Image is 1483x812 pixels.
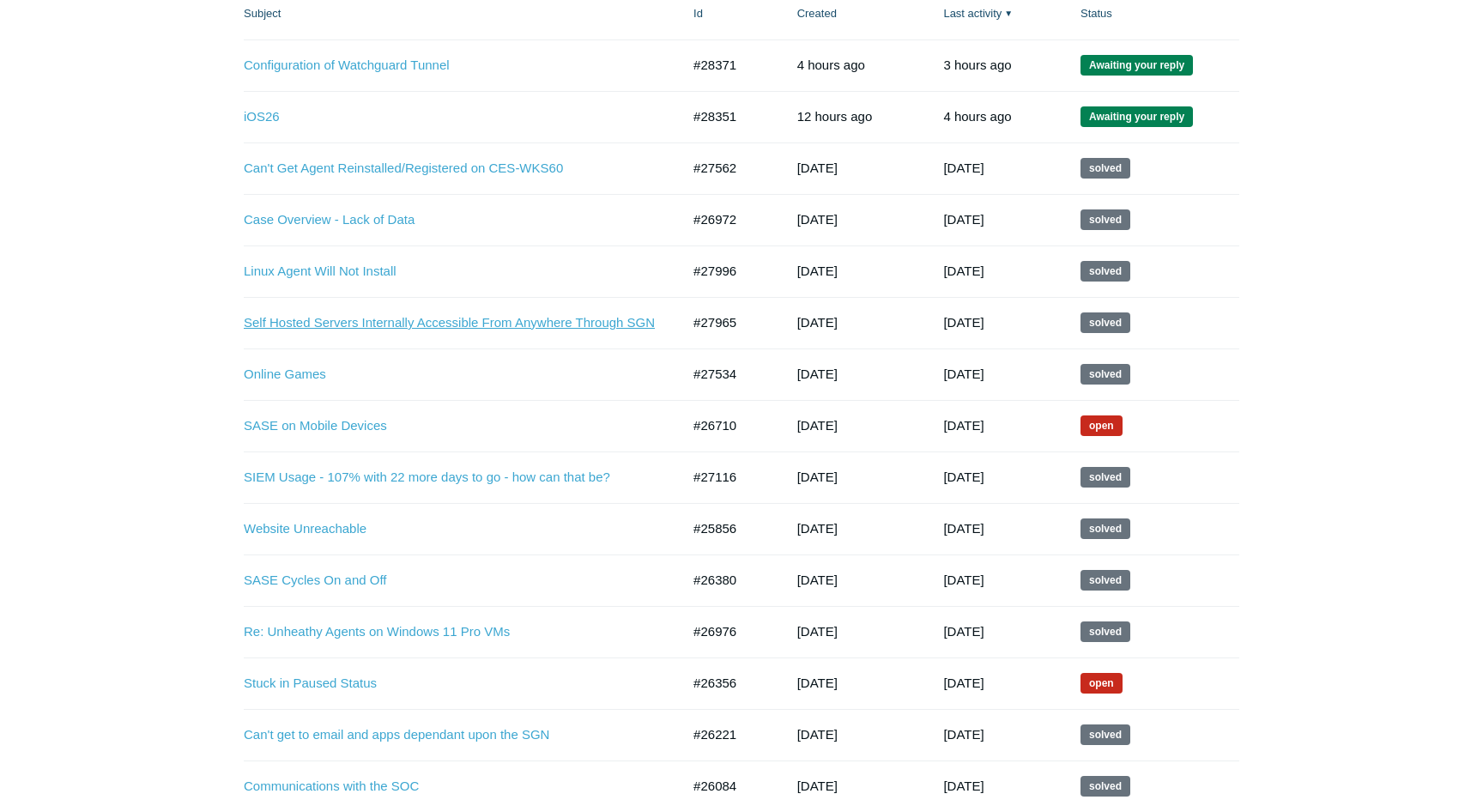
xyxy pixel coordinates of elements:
a: Configuration of Watchguard Tunnel [244,56,655,76]
td: #25856 [676,503,780,554]
time: 09/24/2025, 08:20 [797,109,873,124]
time: 07/18/2025, 10:14 [797,676,838,690]
time: 09/15/2025, 12:02 [943,212,984,227]
a: Website Unreachable [244,519,655,539]
span: This request has been solved [1080,467,1130,488]
span: This request has been solved [1080,158,1130,179]
time: 07/15/2025, 11:23 [797,727,838,742]
a: SIEM Usage - 107% with 22 more days to go - how can that be? [244,468,655,488]
span: This request has been solved [1080,724,1130,745]
time: 09/08/2025, 15:02 [943,367,984,381]
time: 07/10/2025, 08:27 [797,779,838,793]
span: This request has been solved [1080,776,1130,797]
td: #28371 [676,39,780,91]
time: 08/07/2025, 11:23 [797,470,838,484]
a: Case Overview - Lack of Data [244,210,655,230]
time: 08/20/2025, 09:51 [943,676,984,690]
td: #27996 [676,245,780,297]
a: iOS26 [244,107,655,127]
time: 08/23/2025, 23:01 [943,624,984,639]
a: Re: Unheathy Agents on Windows 11 Pro VMs [244,622,655,642]
span: This request has been solved [1080,312,1130,333]
span: We are working on a response for you [1080,415,1123,436]
td: #26380 [676,554,780,606]
a: Self Hosted Servers Internally Accessible From Anywhere Through SGN [244,313,655,333]
span: We are waiting for you to respond [1080,55,1193,76]
td: #27562 [676,142,780,194]
span: This request has been solved [1080,621,1130,642]
span: ▼ [1004,7,1013,20]
span: We are working on a response for you [1080,673,1123,694]
td: #27965 [676,297,780,348]
a: Last activity▼ [943,7,1002,20]
td: #26710 [676,400,780,451]
time: 08/11/2025, 19:01 [943,727,984,742]
time: 08/20/2025, 11:37 [797,161,838,175]
a: Can't get to email and apps dependant upon the SGN [244,725,655,745]
time: 07/01/2025, 14:07 [797,521,838,536]
a: Stuck in Paused Status [244,674,655,694]
time: 09/04/2025, 04:01 [943,418,984,433]
td: #26976 [676,606,780,657]
time: 09/01/2025, 11:02 [943,521,984,536]
time: 09/14/2025, 13:02 [943,264,984,278]
td: #26972 [676,194,780,245]
span: We are waiting for you to respond [1080,106,1193,127]
time: 07/24/2025, 13:24 [797,418,838,433]
td: #27534 [676,348,780,400]
time: 09/24/2025, 16:42 [943,109,1011,124]
td: #26356 [676,657,780,709]
time: 08/10/2025, 19:01 [943,779,984,793]
a: SASE Cycles On and Off [244,571,655,591]
time: 09/07/2025, 10:17 [797,315,838,330]
span: This request has been solved [1080,209,1130,230]
time: 08/03/2025, 08:50 [797,212,838,227]
span: This request has been solved [1080,570,1130,591]
time: 09/08/2025, 22:09 [797,264,838,278]
time: 09/24/2025, 17:20 [797,58,865,72]
a: Can't Get Agent Reinstalled/Registered on CES-WKS60 [244,159,655,179]
time: 08/19/2025, 14:04 [797,367,838,381]
time: 08/25/2025, 11:03 [943,573,984,587]
time: 09/16/2025, 20:02 [943,161,984,175]
time: 09/09/2025, 09:01 [943,315,984,330]
td: #26221 [676,709,780,760]
td: #28351 [676,91,780,142]
td: #27116 [676,451,780,503]
a: Communications with the SOC [244,777,655,797]
a: SASE on Mobile Devices [244,416,655,436]
time: 08/03/2025, 19:28 [797,624,838,639]
span: This request has been solved [1080,518,1130,539]
time: 09/03/2025, 18:02 [943,470,984,484]
time: 09/24/2025, 17:37 [943,58,1011,72]
a: Linux Agent Will Not Install [244,262,655,282]
a: Created [797,7,837,20]
span: This request has been solved [1080,364,1130,385]
span: This request has been solved [1080,261,1130,282]
td: #26084 [676,760,780,812]
a: Online Games [244,365,655,385]
time: 07/18/2025, 18:08 [797,573,838,587]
